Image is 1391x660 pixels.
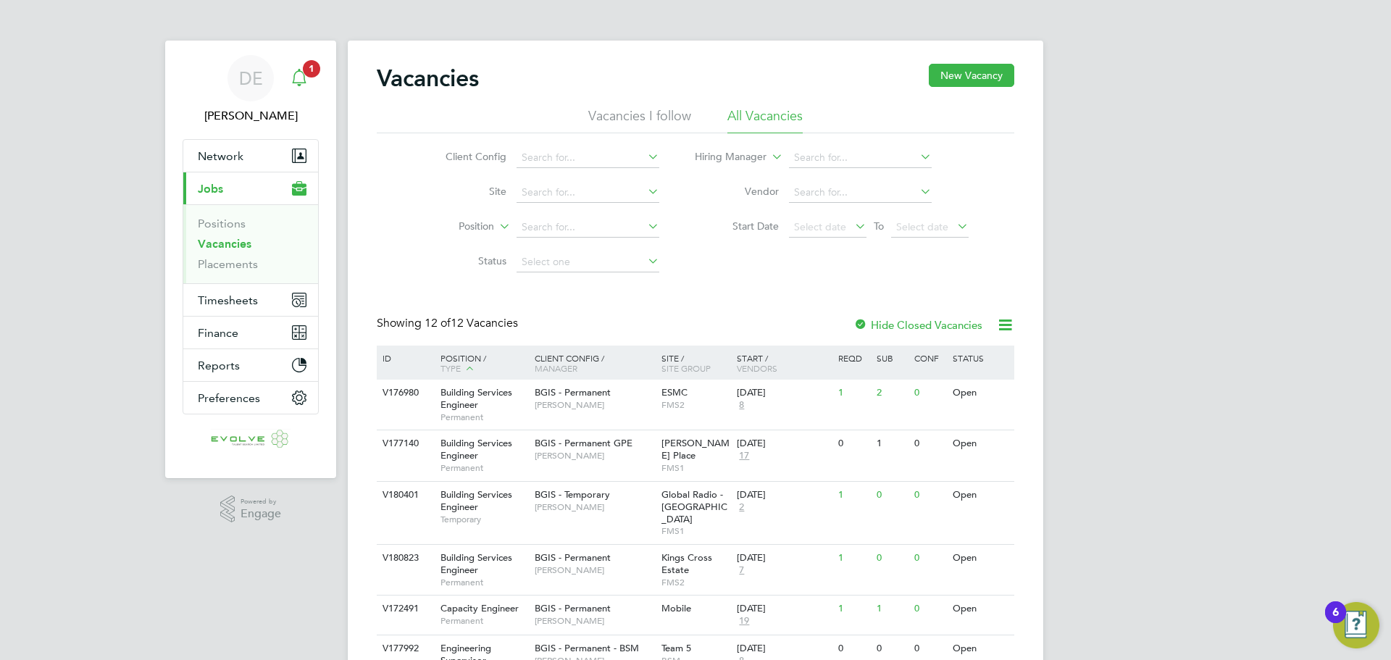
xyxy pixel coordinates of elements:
div: [DATE] [737,438,831,450]
span: Building Services Engineer [440,488,512,513]
span: Network [198,149,243,163]
button: Finance [183,317,318,348]
div: Open [949,430,1012,457]
span: 8 [737,399,746,412]
span: Vendors [737,362,777,374]
span: BGIS - Permanent [535,551,611,564]
span: Permanent [440,462,527,474]
div: 1 [873,596,911,622]
div: Open [949,545,1012,572]
div: 0 [911,545,948,572]
span: Mobile [661,602,691,614]
input: Search for... [789,183,932,203]
div: [DATE] [737,552,831,564]
span: Global Radio - [GEOGRAPHIC_DATA] [661,488,727,525]
div: Open [949,596,1012,622]
span: Dreece Edwards [183,107,319,125]
span: Manager [535,362,577,374]
li: Vacancies I follow [588,107,691,133]
label: Status [423,254,506,267]
div: 0 [911,482,948,509]
input: Select one [517,252,659,272]
button: Preferences [183,382,318,414]
div: 0 [911,430,948,457]
div: 0 [911,596,948,622]
label: Vendor [695,185,779,198]
label: Hide Closed Vacancies [853,318,982,332]
a: Positions [198,217,246,230]
div: ID [379,346,430,370]
span: BGIS - Permanent GPE [535,437,632,449]
span: [PERSON_NAME] [535,564,654,576]
button: Open Resource Center, 6 new notifications [1333,602,1379,648]
span: 1 [303,60,320,78]
div: 6 [1332,612,1339,631]
span: Building Services Engineer [440,437,512,461]
span: Permanent [440,577,527,588]
span: Site Group [661,362,711,374]
span: BGIS - Temporary [535,488,610,501]
span: Powered by [241,496,281,508]
div: Status [949,346,1012,370]
div: V180823 [379,545,430,572]
div: Start / [733,346,835,380]
div: [DATE] [737,643,831,655]
span: Reports [198,359,240,372]
button: Jobs [183,172,318,204]
a: Go to home page [183,429,319,452]
li: All Vacancies [727,107,803,133]
div: V177140 [379,430,430,457]
div: V176980 [379,380,430,406]
span: Permanent [440,615,527,627]
label: Hiring Manager [683,150,766,164]
button: Network [183,140,318,172]
a: Placements [198,257,258,271]
div: 1 [835,482,872,509]
div: 2 [873,380,911,406]
span: [PERSON_NAME] [535,615,654,627]
div: Site / [658,346,734,380]
button: Reports [183,349,318,381]
div: Position / [430,346,531,382]
span: FMS1 [661,462,730,474]
span: 7 [737,564,746,577]
span: [PERSON_NAME] [535,399,654,411]
span: BGIS - Permanent - BSM [535,642,639,654]
span: 12 of [425,316,451,330]
input: Search for... [517,148,659,168]
div: 1 [835,545,872,572]
div: [DATE] [737,489,831,501]
span: FMS2 [661,399,730,411]
span: Jobs [198,182,223,196]
span: BGIS - Permanent [535,602,611,614]
span: Building Services Engineer [440,551,512,576]
div: V180401 [379,482,430,509]
span: BGIS - Permanent [535,386,611,398]
div: 1 [835,380,872,406]
span: Building Services Engineer [440,386,512,411]
span: 12 Vacancies [425,316,518,330]
span: [PERSON_NAME] Place [661,437,730,461]
span: 19 [737,615,751,627]
div: Jobs [183,204,318,283]
label: Start Date [695,220,779,233]
div: 0 [873,482,911,509]
span: Kings Cross Estate [661,551,712,576]
div: V172491 [379,596,430,622]
span: To [869,217,888,235]
div: 0 [835,430,872,457]
span: Finance [198,326,238,340]
span: Preferences [198,391,260,405]
span: FMS1 [661,525,730,537]
input: Search for... [517,183,659,203]
div: 1 [835,596,872,622]
div: Reqd [835,346,872,370]
input: Search for... [789,148,932,168]
nav: Main navigation [165,41,336,478]
a: DE[PERSON_NAME] [183,55,319,125]
a: Powered byEngage [220,496,282,523]
div: [DATE] [737,603,831,615]
a: Vacancies [198,237,251,251]
span: Team 5 [661,642,691,654]
span: Engage [241,508,281,520]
